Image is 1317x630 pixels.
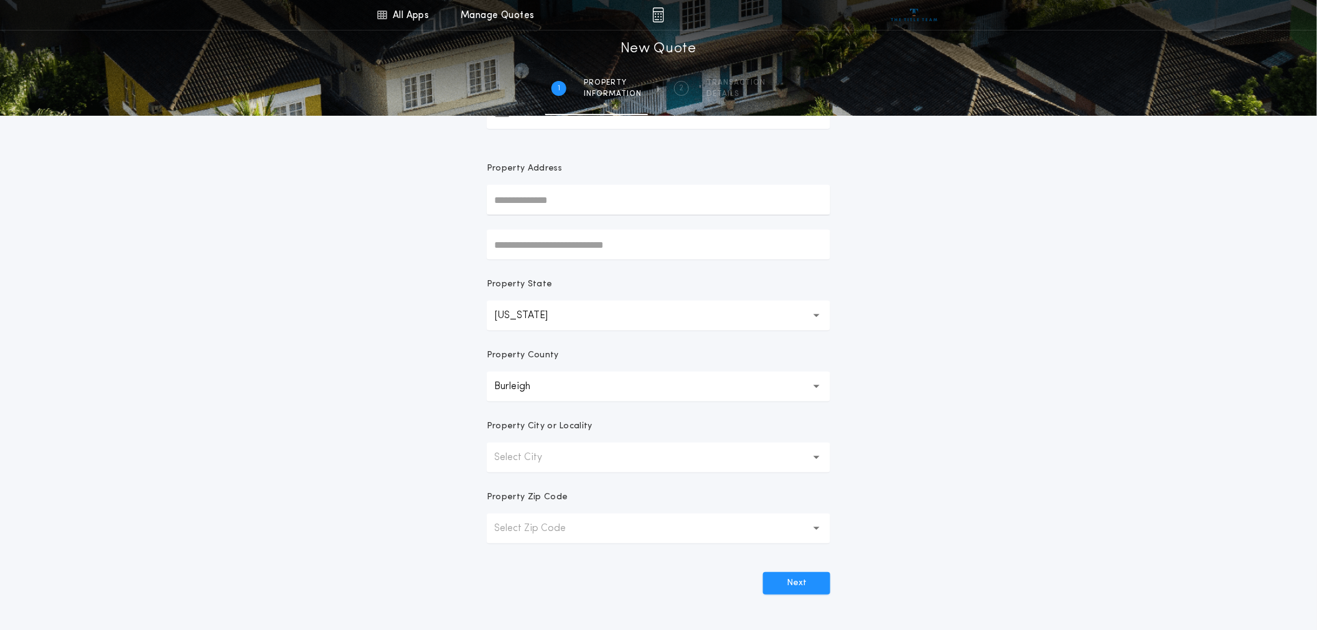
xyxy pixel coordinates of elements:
[652,7,664,22] img: img
[494,308,568,323] p: [US_STATE]
[487,491,568,504] p: Property Zip Code
[487,420,593,433] p: Property City or Locality
[487,278,552,291] p: Property State
[494,521,586,536] p: Select Zip Code
[706,89,766,99] span: details
[487,162,830,175] p: Property Address
[487,301,830,331] button: [US_STATE]
[706,78,766,88] span: Transaction
[621,39,696,59] h1: New Quote
[558,83,560,93] h2: 1
[584,89,642,99] span: information
[763,572,830,595] button: Next
[891,9,938,21] img: vs-icon
[680,83,684,93] h2: 2
[487,443,830,472] button: Select City
[487,514,830,543] button: Select Zip Code
[487,372,830,402] button: Burleigh
[584,78,642,88] span: Property
[494,379,550,394] p: Burleigh
[494,450,562,465] p: Select City
[487,349,559,362] p: Property County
